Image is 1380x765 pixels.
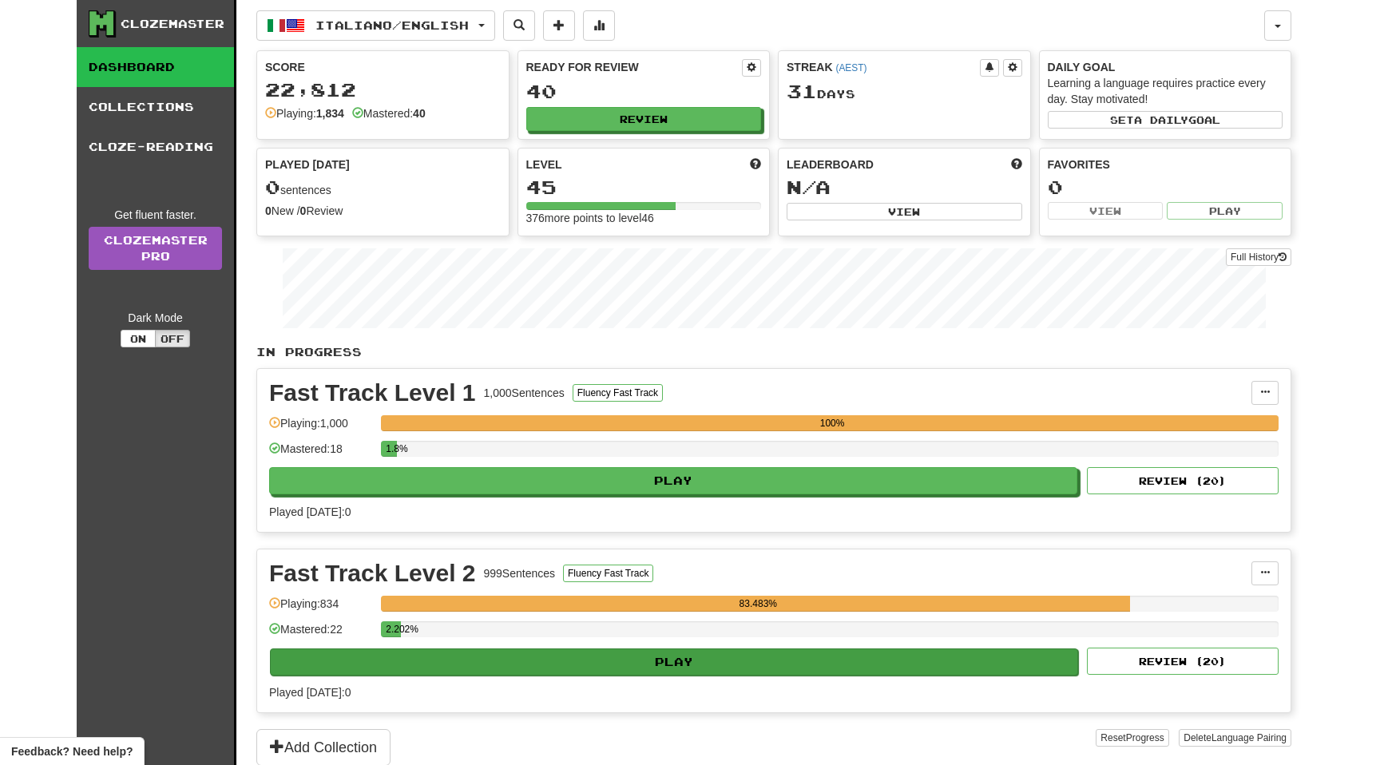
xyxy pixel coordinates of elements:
span: Score more points to level up [750,157,761,172]
div: Get fluent faster. [89,207,222,223]
span: Played [DATE]: 0 [269,505,351,518]
div: Playing: 834 [269,596,373,622]
span: 0 [265,176,280,198]
button: More stats [583,10,615,41]
button: Fluency Fast Track [563,565,653,582]
div: Day s [787,81,1022,102]
a: Cloze-Reading [77,127,234,167]
button: Review [526,107,762,131]
div: Favorites [1048,157,1283,172]
span: Level [526,157,562,172]
span: a daily [1134,114,1188,125]
strong: 0 [300,204,307,217]
div: 1,000 Sentences [484,385,565,401]
div: Playing: 1,000 [269,415,373,442]
button: Seta dailygoal [1048,111,1283,129]
div: 999 Sentences [484,565,556,581]
div: 376 more points to level 46 [526,210,762,226]
div: Clozemaster [121,16,224,32]
div: Fast Track Level 2 [269,561,476,585]
div: Mastered: 18 [269,441,373,467]
div: Mastered: [352,105,426,121]
span: Italiano / English [315,18,469,32]
button: Search sentences [503,10,535,41]
button: View [787,203,1022,220]
div: Learning a language requires practice every day. Stay motivated! [1048,75,1283,107]
a: ClozemasterPro [89,227,222,270]
button: Add sentence to collection [543,10,575,41]
div: 2.202% [386,621,401,637]
button: Play [270,648,1078,676]
p: In Progress [256,344,1291,360]
div: Ready for Review [526,59,743,75]
button: Play [269,467,1077,494]
div: Mastered: 22 [269,621,373,648]
button: Review (20) [1087,467,1279,494]
button: View [1048,202,1164,220]
strong: 1,834 [316,107,344,120]
button: Full History [1226,248,1291,266]
span: Leaderboard [787,157,874,172]
span: Open feedback widget [11,743,133,759]
div: Score [265,59,501,75]
span: Played [DATE] [265,157,350,172]
a: (AEST) [835,62,866,73]
button: Play [1167,202,1283,220]
div: Dark Mode [89,310,222,326]
div: 0 [1048,177,1283,197]
a: Collections [77,87,234,127]
button: Italiano/English [256,10,495,41]
div: New / Review [265,203,501,219]
div: 83.483% [386,596,1130,612]
div: 45 [526,177,762,197]
span: This week in points, UTC [1011,157,1022,172]
button: Review (20) [1087,648,1279,675]
button: DeleteLanguage Pairing [1179,729,1291,747]
div: Fast Track Level 1 [269,381,476,405]
div: 1.8% [386,441,397,457]
div: Daily Goal [1048,59,1283,75]
a: Dashboard [77,47,234,87]
div: sentences [265,177,501,198]
span: N/A [787,176,831,198]
strong: 0 [265,204,272,217]
div: Playing: [265,105,344,121]
div: 40 [526,81,762,101]
span: Played [DATE]: 0 [269,686,351,699]
div: 22,812 [265,80,501,100]
div: Streak [787,59,980,75]
div: 100% [386,415,1279,431]
button: ResetProgress [1096,729,1168,747]
strong: 40 [413,107,426,120]
button: On [121,330,156,347]
span: Progress [1126,732,1164,743]
button: Fluency Fast Track [573,384,663,402]
button: Off [155,330,190,347]
span: 31 [787,80,817,102]
span: Language Pairing [1211,732,1287,743]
